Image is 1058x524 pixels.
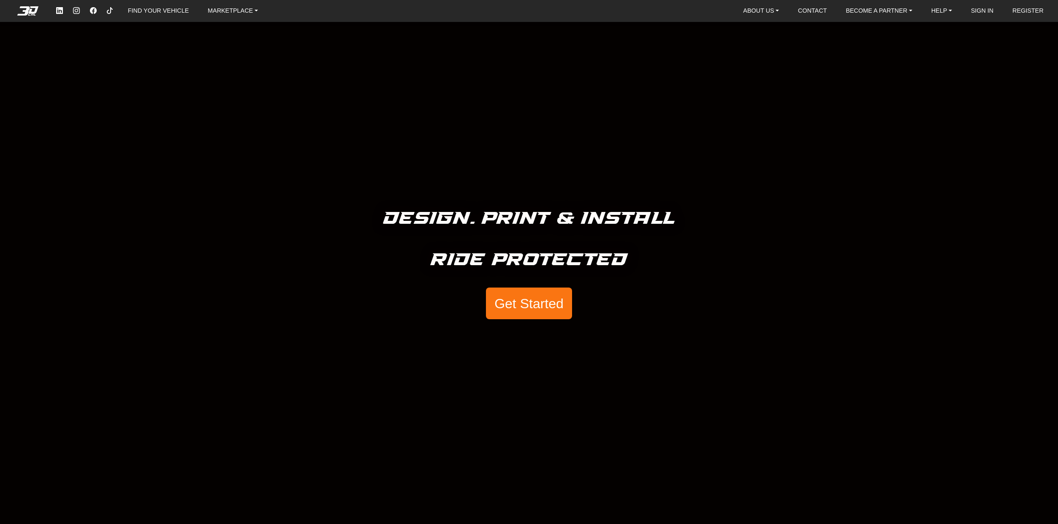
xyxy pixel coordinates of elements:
h5: Design. Print & Install [383,205,675,233]
a: MARKETPLACE [204,4,261,18]
h5: Ride Protected [431,246,628,274]
button: Get Started [486,288,572,320]
a: HELP [928,4,955,18]
a: ABOUT US [740,4,782,18]
a: REGISTER [1009,4,1047,18]
a: SIGN IN [968,4,997,18]
a: FIND YOUR VEHICLE [125,4,192,18]
a: BECOME A PARTNER [842,4,915,18]
a: CONTACT [795,4,830,18]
